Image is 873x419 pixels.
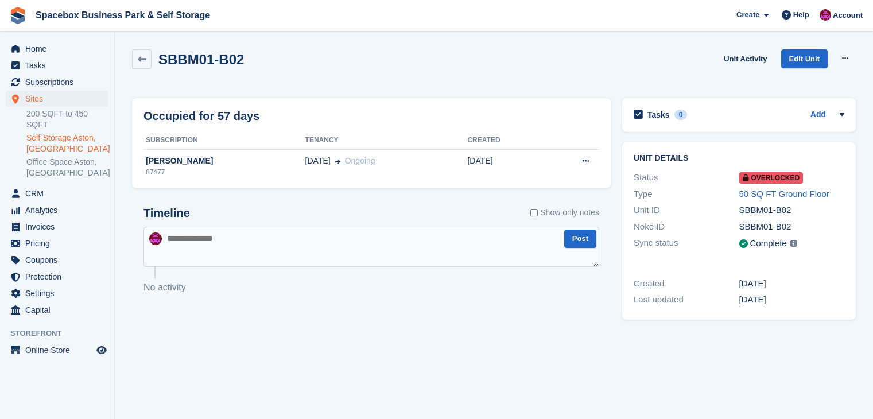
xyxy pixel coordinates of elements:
span: Tasks [25,57,94,73]
th: Subscription [143,131,305,150]
a: 200 SQFT to 450 SQFT [26,108,108,130]
a: Office Space Aston, [GEOGRAPHIC_DATA] [26,157,108,179]
th: Created [467,131,543,150]
img: Shitika Balanath [149,232,162,245]
h2: Tasks [647,110,670,120]
a: Preview store [95,343,108,357]
span: Account [833,10,863,21]
a: menu [6,252,108,268]
input: Show only notes [530,207,538,219]
a: 50 SQ FT Ground Floor [739,189,829,199]
span: Subscriptions [25,74,94,90]
span: Analytics [25,202,94,218]
a: menu [6,202,108,218]
div: Complete [750,237,787,250]
div: Unit ID [634,204,739,217]
span: Coupons [25,252,94,268]
img: Shitika Balanath [820,9,831,21]
div: [DATE] [739,293,845,307]
span: Online Store [25,342,94,358]
a: Self-Storage Aston, [GEOGRAPHIC_DATA] [26,133,108,154]
div: Status [634,171,739,184]
span: Protection [25,269,94,285]
a: menu [6,302,108,318]
div: Created [634,277,739,290]
div: SBBM01-B02 [739,220,845,234]
h2: Timeline [143,207,190,220]
div: Last updated [634,293,739,307]
button: Post [564,230,596,249]
a: menu [6,235,108,251]
span: Sites [25,91,94,107]
div: SBBM01-B02 [739,204,845,217]
span: [DATE] [305,155,331,167]
span: Help [793,9,809,21]
span: Home [25,41,94,57]
a: menu [6,219,108,235]
a: menu [6,41,108,57]
img: stora-icon-8386f47178a22dfd0bd8f6a31ec36ba5ce8667c1dd55bd0f319d3a0aa187defe.svg [9,7,26,24]
span: CRM [25,185,94,201]
h2: Occupied for 57 days [143,107,259,125]
img: icon-info-grey-7440780725fd019a000dd9b08b2336e03edf1995a4989e88bcd33f0948082b44.svg [790,240,797,247]
a: Add [810,108,826,122]
a: Unit Activity [719,49,771,68]
a: Spacebox Business Park & Self Storage [31,6,215,25]
span: Pricing [25,235,94,251]
th: Tenancy [305,131,468,150]
div: Sync status [634,236,739,251]
span: Storefront [10,328,114,339]
div: Type [634,188,739,201]
span: Invoices [25,219,94,235]
a: menu [6,91,108,107]
div: 87477 [143,167,305,177]
div: Nokē ID [634,220,739,234]
div: [PERSON_NAME] [143,155,305,167]
td: [DATE] [467,149,543,184]
a: menu [6,74,108,90]
a: Edit Unit [781,49,828,68]
span: Ongoing [345,156,375,165]
span: Settings [25,285,94,301]
p: No activity [143,281,599,294]
label: Show only notes [530,207,599,219]
h2: Unit details [634,154,844,163]
a: menu [6,57,108,73]
a: menu [6,185,108,201]
a: menu [6,269,108,285]
span: Capital [25,302,94,318]
div: 0 [674,110,688,120]
h2: SBBM01-B02 [158,52,244,67]
span: Overlocked [739,172,804,184]
div: [DATE] [739,277,845,290]
a: menu [6,285,108,301]
a: menu [6,342,108,358]
span: Create [736,9,759,21]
